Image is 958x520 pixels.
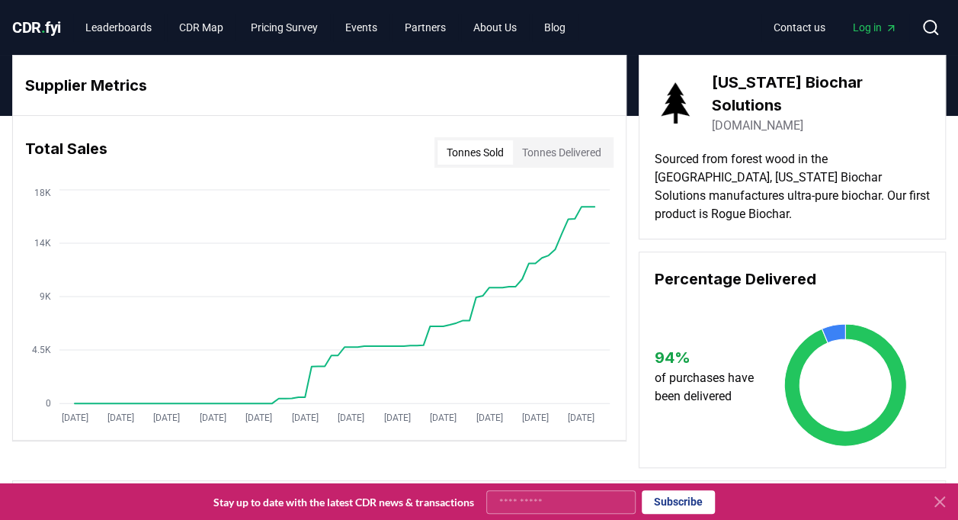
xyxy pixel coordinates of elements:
tspan: 0 [46,398,51,409]
tspan: 9K [40,291,51,302]
tspan: [DATE] [384,412,411,423]
tspan: 4.5K [32,345,51,355]
tspan: [DATE] [476,412,502,423]
tspan: [DATE] [200,412,226,423]
p: Sourced from forest wood in the [GEOGRAPHIC_DATA], [US_STATE] Biochar Solutions manufactures ultr... [655,150,930,223]
tspan: [DATE] [153,412,180,423]
h3: Supplier Metrics [25,74,614,97]
h3: [US_STATE] Biochar Solutions [711,71,930,117]
tspan: 14K [34,238,51,249]
tspan: [DATE] [62,412,88,423]
a: Log in [841,14,909,41]
nav: Main [761,14,909,41]
span: . [41,18,46,37]
a: Blog [532,14,578,41]
a: Pricing Survey [239,14,330,41]
button: Tonnes Sold [437,140,513,165]
tspan: 18K [34,188,51,198]
tspan: [DATE] [107,412,134,423]
img: Oregon Biochar Solutions-logo [655,82,696,124]
p: of purchases have been delivered [655,369,763,406]
h3: Total Sales [25,137,107,168]
a: Events [333,14,389,41]
tspan: [DATE] [245,412,272,423]
tspan: [DATE] [522,412,549,423]
tspan: [DATE] [568,412,594,423]
span: Log in [853,20,897,35]
a: CDR Map [167,14,235,41]
a: Contact us [761,14,838,41]
button: Tonnes Delivered [513,140,610,165]
a: About Us [461,14,529,41]
a: Partners [392,14,458,41]
a: CDR.fyi [12,17,61,38]
h3: Percentage Delivered [655,268,930,290]
a: Leaderboards [73,14,164,41]
tspan: [DATE] [338,412,364,423]
h3: 94 % [655,346,763,369]
span: CDR fyi [12,18,61,37]
a: [DOMAIN_NAME] [711,117,803,135]
nav: Main [73,14,578,41]
tspan: [DATE] [292,412,319,423]
tspan: [DATE] [430,412,457,423]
